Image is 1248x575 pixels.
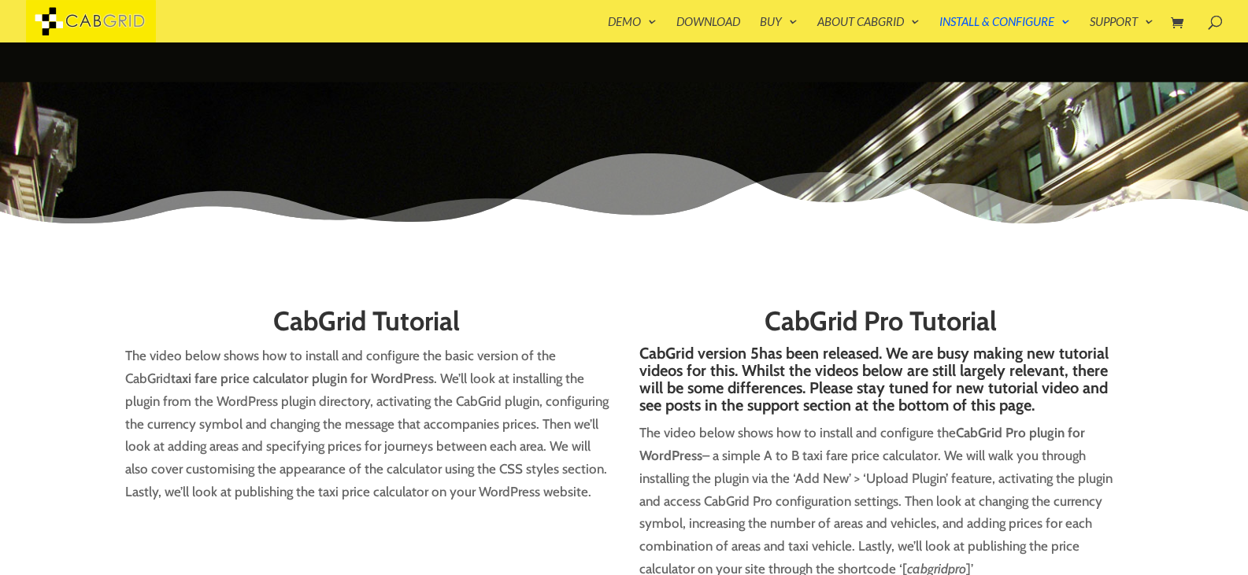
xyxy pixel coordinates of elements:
h4: has been released. We are busy making new tutorial videos for this. Whilst the videos below are s... [639,345,1124,422]
h1: CabGrid Pro Tutorial [639,307,1124,344]
p: The video below shows how to install and configure the basic version of the CabGrid . We’ll look ... [125,345,609,503]
a: CabGrid Taxi Plugin [26,11,156,28]
strong: taxi fare price calculator plugin for WordPress [171,370,434,386]
a: Support [1090,16,1154,42]
a: Download [676,16,740,42]
a: CabGrid version 5 [639,344,759,363]
a: Install & Configure [939,16,1070,42]
strong: CabGrid Pro plugin for WordPress [639,425,1085,463]
a: Buy [760,16,798,42]
h1: CabGrid Tutorial [125,307,609,344]
a: Demo [608,16,657,42]
a: About CabGrid [817,16,920,42]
